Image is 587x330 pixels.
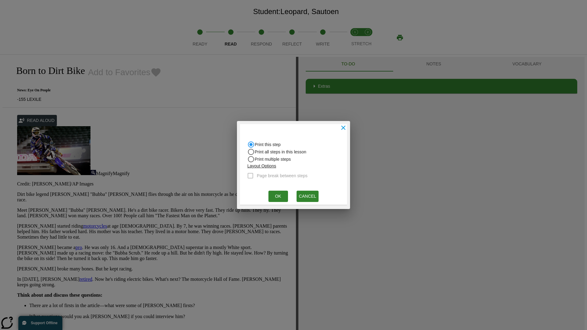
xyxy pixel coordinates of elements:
[268,191,288,202] button: Ok, Will open in new browser window or tab
[255,156,291,163] span: Print multiple steps
[297,191,319,202] button: Cancel
[337,121,350,134] button: close
[255,141,281,148] span: Print this step
[255,149,306,155] span: Print all steps in this lesson
[257,173,308,179] span: Page break between steps
[247,163,312,169] p: Layout Options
